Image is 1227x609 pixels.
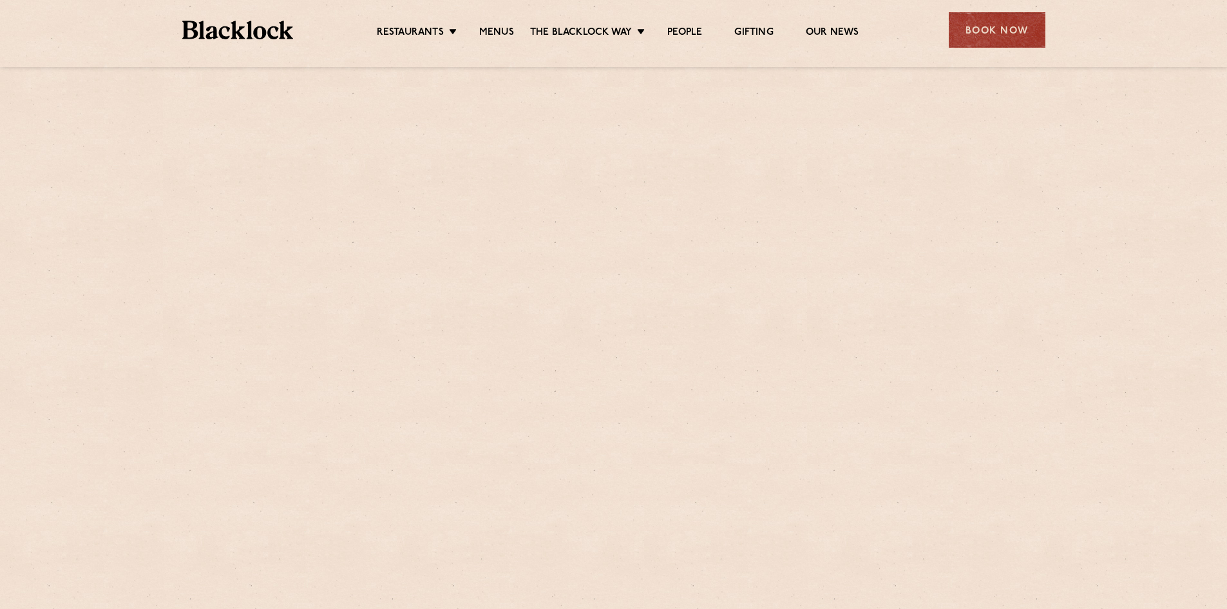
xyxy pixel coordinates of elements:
a: Our News [806,26,859,41]
a: Menus [479,26,514,41]
a: Restaurants [377,26,444,41]
div: Book Now [949,12,1045,48]
img: BL_Textured_Logo-footer-cropped.svg [182,21,294,39]
a: Gifting [734,26,773,41]
a: People [667,26,702,41]
a: The Blacklock Way [530,26,632,41]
